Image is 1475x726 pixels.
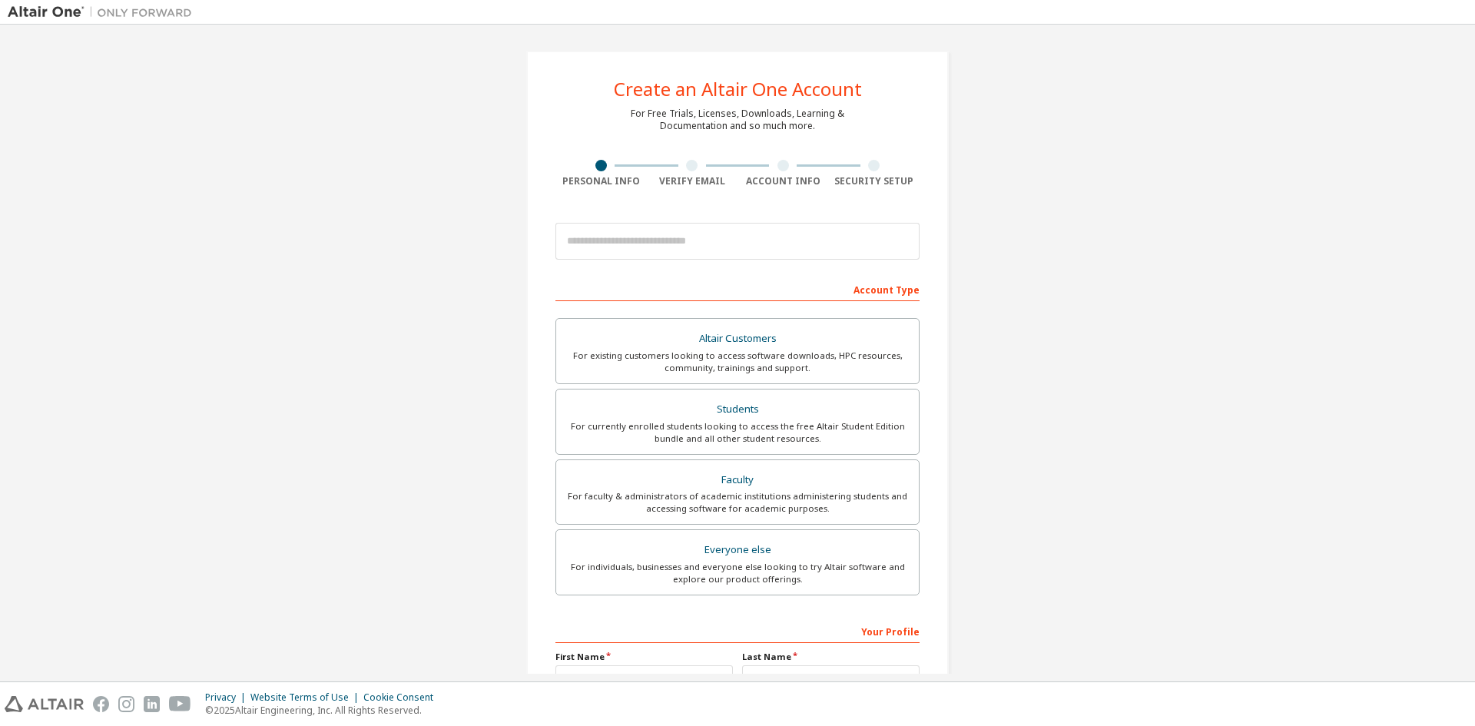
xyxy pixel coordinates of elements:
[565,350,910,374] div: For existing customers looking to access software downloads, HPC resources, community, trainings ...
[647,175,738,187] div: Verify Email
[144,696,160,712] img: linkedin.svg
[742,651,920,663] label: Last Name
[555,175,647,187] div: Personal Info
[555,277,920,301] div: Account Type
[93,696,109,712] img: facebook.svg
[555,618,920,643] div: Your Profile
[565,469,910,491] div: Faculty
[565,420,910,445] div: For currently enrolled students looking to access the free Altair Student Edition bundle and all ...
[565,399,910,420] div: Students
[169,696,191,712] img: youtube.svg
[363,691,442,704] div: Cookie Consent
[8,5,200,20] img: Altair One
[631,108,844,132] div: For Free Trials, Licenses, Downloads, Learning & Documentation and so much more.
[205,704,442,717] p: © 2025 Altair Engineering, Inc. All Rights Reserved.
[205,691,250,704] div: Privacy
[737,175,829,187] div: Account Info
[565,490,910,515] div: For faculty & administrators of academic institutions administering students and accessing softwa...
[614,80,862,98] div: Create an Altair One Account
[250,691,363,704] div: Website Terms of Use
[555,651,733,663] label: First Name
[118,696,134,712] img: instagram.svg
[829,175,920,187] div: Security Setup
[565,539,910,561] div: Everyone else
[565,328,910,350] div: Altair Customers
[5,696,84,712] img: altair_logo.svg
[565,561,910,585] div: For individuals, businesses and everyone else looking to try Altair software and explore our prod...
